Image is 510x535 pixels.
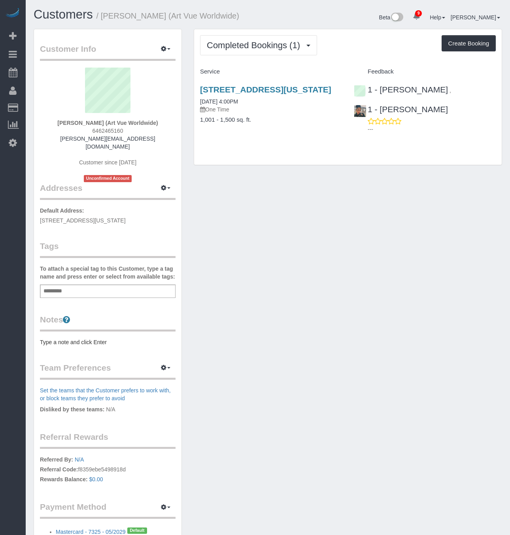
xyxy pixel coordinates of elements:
[442,35,496,52] button: Create Booking
[40,475,88,483] label: Rewards Balance:
[84,175,132,182] span: Unconfirmed Account
[79,159,136,166] span: Customer since [DATE]
[60,136,155,150] a: [PERSON_NAME][EMAIL_ADDRESS][DOMAIN_NAME]
[200,117,342,123] h4: 1,001 - 1,500 sq. ft.
[34,8,93,21] a: Customers
[56,529,126,535] a: Mastercard - 7325 - 05/2029
[40,431,176,449] legend: Referral Rewards
[40,217,126,224] span: [STREET_ADDRESS][US_STATE]
[200,105,342,113] p: One Time
[5,8,21,19] img: Automaid Logo
[390,13,403,23] img: New interface
[93,128,123,134] span: 6462465160
[200,85,331,94] a: [STREET_ADDRESS][US_STATE]
[451,14,500,21] a: [PERSON_NAME]
[75,456,84,463] a: N/A
[379,14,404,21] a: Beta
[40,314,176,332] legend: Notes
[40,405,104,413] label: Disliked by these teams:
[40,240,176,258] legend: Tags
[200,35,317,55] button: Completed Bookings (1)
[40,338,176,346] pre: Type a note and click Enter
[430,14,445,21] a: Help
[57,120,158,126] strong: [PERSON_NAME] (Art Vue Worldwide)
[354,105,366,117] img: 1 - Marlenyn Robles
[200,98,238,105] a: [DATE] 4:00PM
[409,8,424,25] a: 9
[127,527,147,534] span: Default
[40,456,73,463] label: Referred By:
[106,406,115,413] span: N/A
[200,68,342,75] h4: Service
[354,68,496,75] h4: Feedback
[207,40,304,50] span: Completed Bookings (1)
[354,85,448,94] a: 1 - [PERSON_NAME]
[40,465,78,473] label: Referral Code:
[40,207,84,215] label: Default Address:
[354,105,448,114] a: 1 - [PERSON_NAME]
[40,265,176,281] label: To attach a special tag to this Customer, type a tag name and press enter or select from availabl...
[40,456,176,485] p: f8359ebe5498918d
[368,125,496,133] p: ---
[40,501,176,519] legend: Payment Method
[89,476,103,482] a: $0.00
[450,87,451,94] span: ,
[415,10,422,17] span: 9
[40,387,171,401] a: Set the teams that the Customer prefers to work with, or block teams they prefer to avoid
[96,11,240,20] small: / [PERSON_NAME] (Art Vue Worldwide)
[40,362,176,380] legend: Team Preferences
[40,43,176,61] legend: Customer Info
